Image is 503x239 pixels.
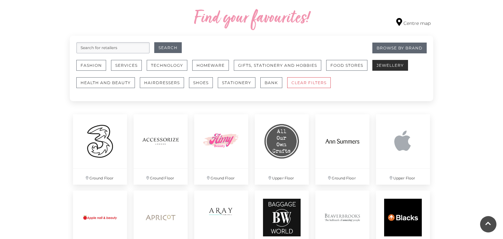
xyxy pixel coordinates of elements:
a: CLEAR FILTERS [287,77,336,95]
a: Ground Floor [191,111,251,188]
p: Upper Floor [376,169,430,185]
button: Food Stores [326,60,367,71]
a: Gifts, Stationery and Hobbies [234,60,326,77]
button: Technology [147,60,187,71]
p: Ground Floor [73,169,127,185]
a: Ground Floor [130,111,191,188]
button: CLEAR FILTERS [287,77,331,88]
a: Health and Beauty [76,77,140,95]
p: Ground Floor [134,169,188,185]
a: Technology [147,60,192,77]
button: Hairdressers [140,77,184,88]
button: Health and Beauty [76,77,135,88]
button: Homeware [192,60,229,71]
a: Upper Floor [373,111,433,188]
p: Ground Floor [315,169,369,185]
a: Stationery [218,77,260,95]
a: Shoes [189,77,218,95]
a: Fashion [76,60,111,77]
button: Stationery [218,77,255,88]
a: Services [111,60,147,77]
a: Hairdressers [140,77,189,95]
button: Jewellery [372,60,408,71]
a: Upper Floor [251,111,312,188]
button: Fashion [76,60,106,71]
button: Services [111,60,142,71]
p: Upper Floor [255,169,309,185]
button: Shoes [189,77,213,88]
a: Homeware [192,60,234,77]
a: Ground Floor [312,111,373,188]
a: Browse By Brand [372,43,427,53]
input: Search for retailers [76,42,150,53]
a: Centre map [396,18,431,27]
button: Bank [260,77,282,88]
p: Ground Floor [194,169,248,185]
a: Jewellery [372,60,413,77]
h2: Find your favourites! [132,8,371,29]
a: Ground Floor [70,111,130,188]
button: Search [154,42,182,53]
a: Food Stores [326,60,372,77]
button: Gifts, Stationery and Hobbies [234,60,321,71]
a: Bank [260,77,287,95]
